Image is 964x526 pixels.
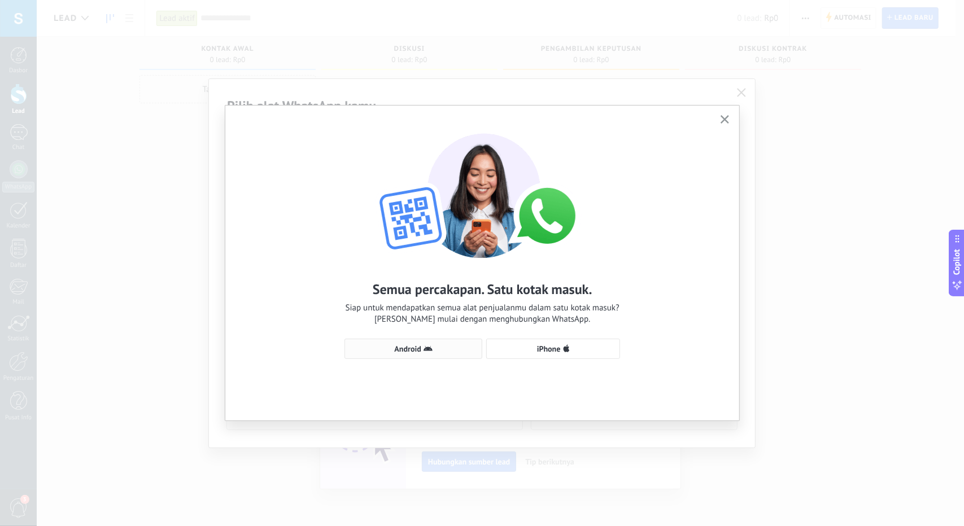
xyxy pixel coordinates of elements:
span: iPhone [537,345,561,353]
span: Copilot [952,249,963,275]
span: Siap untuk mendapatkan semua alat penjualanmu dalam satu kotak masuk? [PERSON_NAME] mulai dengan ... [346,303,620,325]
img: wa-lite-select-device.png [358,122,607,258]
button: Android [344,339,482,359]
span: Android [394,345,421,353]
button: iPhone [486,339,620,359]
h2: Semua percakapan. Satu kotak masuk. [373,280,592,298]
